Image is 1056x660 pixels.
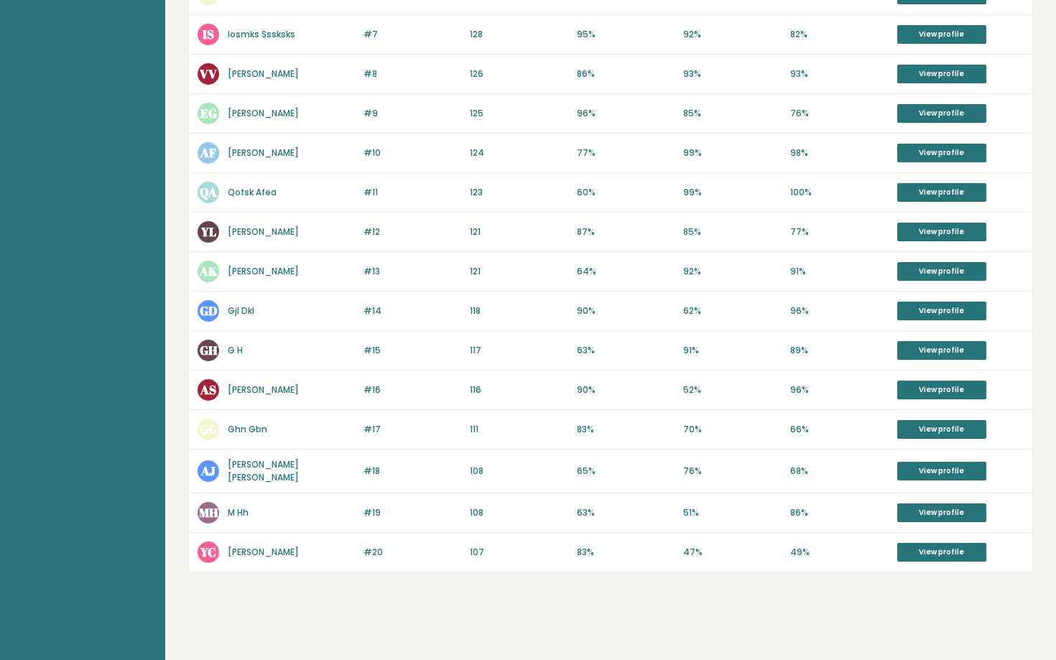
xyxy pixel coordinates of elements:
p: 83% [577,546,675,559]
a: [PERSON_NAME] [228,147,299,159]
p: #16 [363,384,462,396]
p: 117 [470,344,568,357]
p: 77% [577,147,675,159]
p: 64% [577,265,675,278]
p: 70% [683,423,782,436]
a: View profile [897,104,986,123]
p: 52% [683,384,782,396]
p: 92% [683,28,782,41]
text: AF [200,144,216,161]
a: View profile [897,462,986,480]
p: 86% [790,506,889,519]
p: 76% [683,465,782,478]
a: View profile [897,381,986,399]
a: View profile [897,25,986,44]
p: #15 [363,344,462,357]
text: GH [200,342,218,358]
text: AS [200,381,216,398]
p: #14 [363,305,462,317]
p: 90% [577,305,675,317]
p: 89% [790,344,889,357]
a: [PERSON_NAME] [228,68,299,80]
p: 107 [470,546,568,559]
p: #12 [363,226,462,238]
p: 121 [470,226,568,238]
p: 83% [577,423,675,436]
a: Gjl Dkl [228,305,254,317]
p: 123 [470,186,568,199]
p: 87% [577,226,675,238]
text: EG [200,105,217,121]
p: 125 [470,107,568,120]
a: M Hh [228,506,249,519]
p: #8 [363,68,462,80]
a: View profile [897,183,986,202]
p: 111 [470,423,568,436]
a: View profile [897,341,986,360]
p: 62% [683,305,782,317]
p: 96% [790,384,889,396]
p: 128 [470,28,568,41]
p: 116 [470,384,568,396]
a: Ghn Gbn [228,423,267,435]
text: QA [200,184,217,200]
p: 63% [577,506,675,519]
p: #17 [363,423,462,436]
a: [PERSON_NAME] [228,107,299,119]
a: [PERSON_NAME] [228,384,299,396]
p: 85% [683,226,782,238]
a: Iosmks Sssksks [228,28,295,40]
a: G H [228,344,243,356]
a: View profile [897,302,986,320]
text: MH [199,504,218,521]
p: #20 [363,546,462,559]
p: 99% [683,147,782,159]
a: [PERSON_NAME] [228,226,299,238]
p: 51% [683,506,782,519]
text: IS [203,26,214,42]
p: 96% [577,107,675,120]
text: VV [199,65,217,82]
p: 124 [470,147,568,159]
text: AK [199,263,218,279]
a: View profile [897,543,986,562]
p: 65% [577,465,675,478]
text: YC [200,544,216,560]
p: #11 [363,186,462,199]
a: View profile [897,503,986,522]
p: 76% [790,107,889,120]
text: YL [200,223,216,240]
p: 82% [790,28,889,41]
p: 108 [470,465,568,478]
a: View profile [897,65,986,83]
text: AJ [200,463,216,479]
p: 63% [577,344,675,357]
a: [PERSON_NAME] [228,265,299,277]
p: 91% [790,265,889,278]
p: 96% [790,305,889,317]
p: 77% [790,226,889,238]
p: #18 [363,465,462,478]
p: 60% [577,186,675,199]
a: View profile [897,262,986,281]
p: 91% [683,344,782,357]
p: #9 [363,107,462,120]
a: [PERSON_NAME] [PERSON_NAME] [228,458,299,483]
p: 118 [470,305,568,317]
p: 95% [577,28,675,41]
p: 85% [683,107,782,120]
a: View profile [897,223,986,241]
text: GG [200,421,217,437]
a: [PERSON_NAME] [228,546,299,558]
p: 93% [790,68,889,80]
p: 66% [790,423,889,436]
a: View profile [897,144,986,162]
p: 98% [790,147,889,159]
p: #13 [363,265,462,278]
p: 86% [577,68,675,80]
a: Qofsk Afea [228,186,277,198]
p: 108 [470,506,568,519]
p: #7 [363,28,462,41]
p: 121 [470,265,568,278]
p: 49% [790,546,889,559]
